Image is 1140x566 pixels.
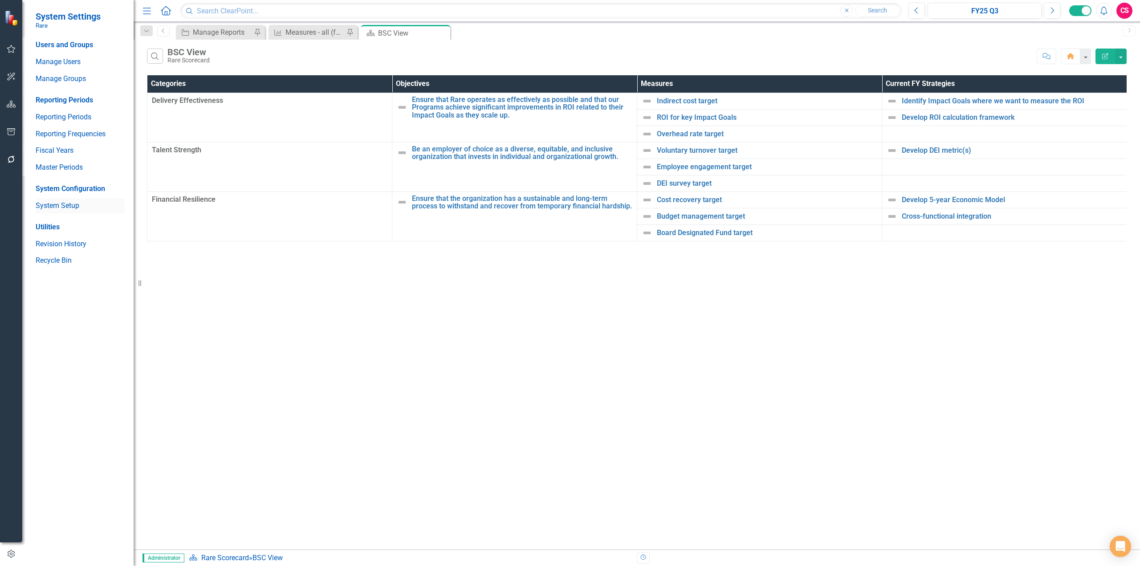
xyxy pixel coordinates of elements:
a: Reporting Frequencies [36,129,125,139]
span: Financial Resilience [152,195,387,205]
span: Administrator [142,554,184,562]
td: Double-Click to Edit Right Click for Context Menu [882,142,1127,159]
a: System Setup [36,201,125,211]
a: Develop ROI calculation framework [902,114,1122,122]
a: Identify Impact Goals where we want to measure the ROI [902,97,1122,105]
img: Not Defined [642,162,652,172]
td: Double-Click to Edit Right Click for Context Menu [637,142,882,159]
input: Search ClearPoint... [180,3,902,19]
td: Double-Click to Edit [147,142,392,191]
img: Not Defined [642,96,652,106]
img: Not Defined [397,147,407,158]
span: System Settings [36,11,101,22]
a: Revision History [36,239,125,249]
a: Manage Users [36,57,125,67]
td: Double-Click to Edit Right Click for Context Menu [882,93,1127,109]
a: Manage Reports [178,27,252,38]
div: Measures - all (for bulk updates) [285,27,344,38]
a: Master Periods [36,163,125,173]
td: Double-Click to Edit Right Click for Context Menu [637,175,882,191]
a: Reporting Periods [36,112,125,122]
img: Not Defined [642,112,652,123]
img: Not Defined [642,178,652,189]
a: Overhead rate target [657,130,877,138]
div: BSC View [252,554,283,562]
small: Rare [36,22,101,29]
div: Users and Groups [36,40,125,50]
a: Indirect cost target [657,97,877,105]
span: Talent Strength [152,145,387,155]
a: Measures - all (for bulk updates) [271,27,344,38]
div: System Configuration [36,184,125,194]
img: Not Defined [887,145,897,156]
a: Cross-functional integration [902,212,1122,220]
a: Budget management target [657,212,877,220]
a: Recycle Bin [36,256,125,266]
img: Not Defined [887,195,897,205]
div: FY25 Q3 [931,6,1038,16]
span: Search [868,7,887,14]
button: FY25 Q3 [928,3,1042,19]
td: Double-Click to Edit Right Click for Context Menu [392,142,637,191]
td: Double-Click to Edit Right Click for Context Menu [882,191,1127,208]
a: Be an employer of choice as a diverse, equitable, and inclusive organization that invests in indi... [412,145,632,161]
td: Double-Click to Edit Right Click for Context Menu [637,109,882,126]
img: Not Defined [642,228,652,238]
a: Manage Groups [36,74,125,84]
a: Board Designated Fund target [657,229,877,237]
td: Double-Click to Edit Right Click for Context Menu [392,93,637,142]
button: CS [1116,3,1132,19]
td: Double-Click to Edit Right Click for Context Menu [637,126,882,142]
a: Fiscal Years [36,146,125,156]
img: Not Defined [397,102,407,113]
td: Double-Click to Edit Right Click for Context Menu [637,208,882,224]
td: Double-Click to Edit Right Click for Context Menu [882,109,1127,126]
td: Double-Click to Edit [147,93,392,142]
div: Manage Reports [193,27,252,38]
td: Double-Click to Edit [147,191,392,241]
td: Double-Click to Edit Right Click for Context Menu [637,159,882,175]
img: ClearPoint Strategy [4,10,20,25]
img: Not Defined [887,96,897,106]
img: Not Defined [642,195,652,205]
img: Not Defined [642,145,652,156]
a: ROI for key Impact Goals [657,114,877,122]
div: Utilities [36,222,125,232]
img: Not Defined [642,129,652,139]
a: Rare Scorecard [201,554,249,562]
img: Not Defined [642,211,652,222]
a: Voluntary turnover target [657,147,877,155]
div: » [189,553,630,563]
td: Double-Click to Edit Right Click for Context Menu [882,208,1127,224]
div: BSC View [378,28,448,39]
a: Ensure that the organization has a sustainable and long-term process to withstand and recover fro... [412,195,632,210]
td: Double-Click to Edit Right Click for Context Menu [392,191,637,241]
a: DEI survey target [657,179,877,187]
img: Not Defined [397,197,407,208]
a: Ensure that Rare operates as effectively as possible and that our Programs achieve significant im... [412,96,632,119]
img: Not Defined [887,211,897,222]
div: Reporting Periods [36,95,125,106]
div: BSC View [167,47,210,57]
div: Rare Scorecard [167,57,210,64]
a: Develop DEI metric(s) [902,147,1122,155]
span: Delivery Effectiveness [152,96,387,106]
div: Open Intercom Messenger [1110,536,1131,557]
a: Employee engagement target [657,163,877,171]
a: Develop 5-year Economic Model [902,196,1122,204]
a: Cost recovery target [657,196,877,204]
td: Double-Click to Edit Right Click for Context Menu [637,224,882,241]
td: Double-Click to Edit Right Click for Context Menu [637,191,882,208]
img: Not Defined [887,112,897,123]
td: Double-Click to Edit Right Click for Context Menu [637,93,882,109]
button: Search [855,4,900,17]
